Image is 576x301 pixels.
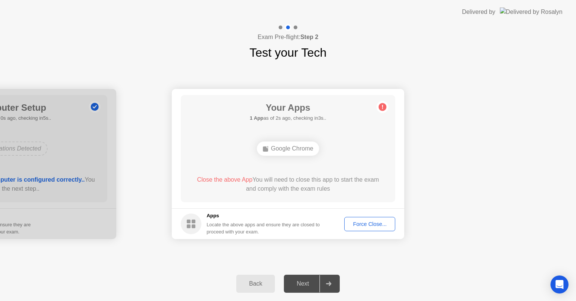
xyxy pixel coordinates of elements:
span: Close the above App [197,176,252,183]
button: Force Close... [344,217,395,231]
h5: as of 2s ago, checking in3s.. [250,114,326,122]
div: Locate the above apps and ensure they are closed to proceed with your exam. [207,221,320,235]
h5: Apps [207,212,320,220]
b: Step 2 [300,34,318,40]
div: Delivered by [462,8,495,17]
h1: Test your Tech [249,44,327,62]
button: Back [236,275,275,293]
div: Next [286,280,319,287]
b: 1 App [250,115,263,121]
div: Force Close... [347,221,393,227]
div: Open Intercom Messenger [550,275,568,293]
div: You will need to close this app to start the exam and comply with the exam rules [192,175,385,193]
h1: Your Apps [250,101,326,114]
div: Google Chrome [257,141,319,156]
div: Back [238,280,273,287]
h4: Exam Pre-flight: [258,33,318,42]
img: Delivered by Rosalyn [500,8,562,16]
button: Next [284,275,340,293]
